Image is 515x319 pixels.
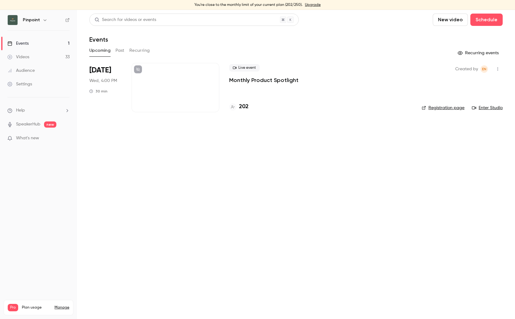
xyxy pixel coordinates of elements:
span: Emily Newton-Smith [481,65,488,73]
button: Upcoming [89,46,111,55]
div: Settings [7,81,32,87]
button: Recurring [129,46,150,55]
span: What's new [16,135,39,141]
a: Manage [55,305,69,310]
span: Pro [8,304,18,311]
span: new [44,121,56,128]
span: Plan usage [22,305,51,310]
h4: 202 [239,103,249,111]
button: Past [116,46,124,55]
div: Search for videos or events [95,17,156,23]
div: Videos [7,54,29,60]
a: SpeakerHub [16,121,40,128]
a: Upgrade [305,2,321,7]
div: Sep 17 Wed, 4:00 PM (Europe/London) [89,63,122,112]
h1: Events [89,36,108,43]
span: Created by [455,65,478,73]
a: Monthly Product Spotlight [229,76,298,84]
a: 202 [229,103,249,111]
button: Recurring events [455,48,503,58]
span: Help [16,107,25,114]
h6: Pinpoint [23,17,40,23]
span: [DATE] [89,65,111,75]
img: Pinpoint [8,15,18,25]
span: EN [482,65,486,73]
button: Schedule [470,14,503,26]
span: Live event [229,64,260,72]
li: help-dropdown-opener [7,107,70,114]
a: Enter Studio [472,105,503,111]
button: New video [433,14,468,26]
div: Audience [7,67,35,74]
div: 30 min [89,89,107,94]
span: Wed, 4:00 PM [89,78,117,84]
a: Registration page [422,105,464,111]
div: Events [7,40,29,47]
